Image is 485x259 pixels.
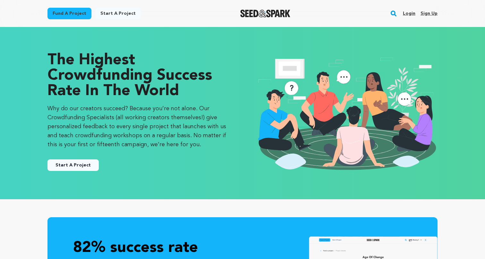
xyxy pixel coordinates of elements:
[73,238,412,259] p: 82% success rate
[255,53,438,174] img: seedandspark start project illustration image
[240,10,291,17] a: Seed&Spark Homepage
[240,10,291,17] img: Seed&Spark Logo Dark Mode
[421,8,438,19] a: Sign up
[403,8,415,19] a: Login
[47,53,230,99] p: The Highest Crowdfunding Success Rate in the World
[47,104,230,149] p: Why do our creators succeed? Because you’re not alone. Our Crowdfunding Specialists (all working ...
[47,8,91,19] a: Fund a project
[95,8,141,19] a: Start a project
[47,159,99,171] a: Start A Project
